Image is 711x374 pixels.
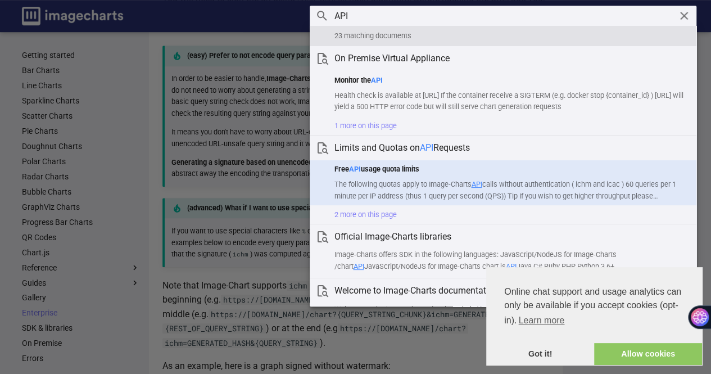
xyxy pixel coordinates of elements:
[334,249,687,272] p: Image-Charts offers SDK in the following languages: JavaScript/NodeJS for Image-Charts /chart Jav...
[334,90,687,112] p: Health check is available at [URL] If the container receive a SIGTERM (e.g. docker stop {containe...
[310,205,696,224] summary: 2 more on this page
[420,142,433,153] mark: API
[310,278,696,330] a: Welcome to Image-Charts documentationWelcome to the Image-charts developer hub. You'll find compr...
[594,343,702,366] a: allow cookies
[334,164,687,175] h1: Free usage quota limits
[504,285,684,329] span: Online chat support and usage analytics can only be available if you accept cookies (opt-in).
[310,26,696,46] div: 23 matching documents
[310,71,696,116] a: Monitor theAPIHealth check is available at [URL] If the container receive a SIGTERM (e.g. docker ...
[310,6,696,26] input: Search
[677,9,691,22] button: Clear
[334,231,687,243] h1: Official Image-Charts libraries
[371,76,383,84] mark: API
[506,262,517,271] mark: API
[310,46,696,71] a: On Premise Virtual Appliance
[334,179,687,201] p: The following quotas apply to Image-Charts calls without authentication ( ichm and icac ) 60 quer...
[310,136,696,160] a: Limits and Quotas onAPIRequests
[517,312,566,329] a: learn more about cookies
[334,52,687,65] h1: On Premise Virtual Appliance
[354,262,364,271] mark: API
[486,343,594,366] a: dismiss cookie message
[472,180,482,188] mark: API
[310,224,696,278] a: Official Image-Charts librariesImage-Charts offers SDK in the following languages: JavaScript/Nod...
[310,116,696,135] summary: 1 more on this page
[334,75,687,86] h1: Monitor the
[334,304,687,326] p: Welcome to the Image-charts developer hub. You'll find comprehensive guides and documentation to ...
[334,142,687,154] h1: Limits and Quotas on Requests
[349,165,361,173] mark: API
[486,267,702,365] div: cookieconsent
[310,160,696,205] a: FreeAPIusage quota limitsThe following quotas apply to Image-ChartsAPIcalls without authenticatio...
[334,285,687,297] h1: Welcome to Image-Charts documentation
